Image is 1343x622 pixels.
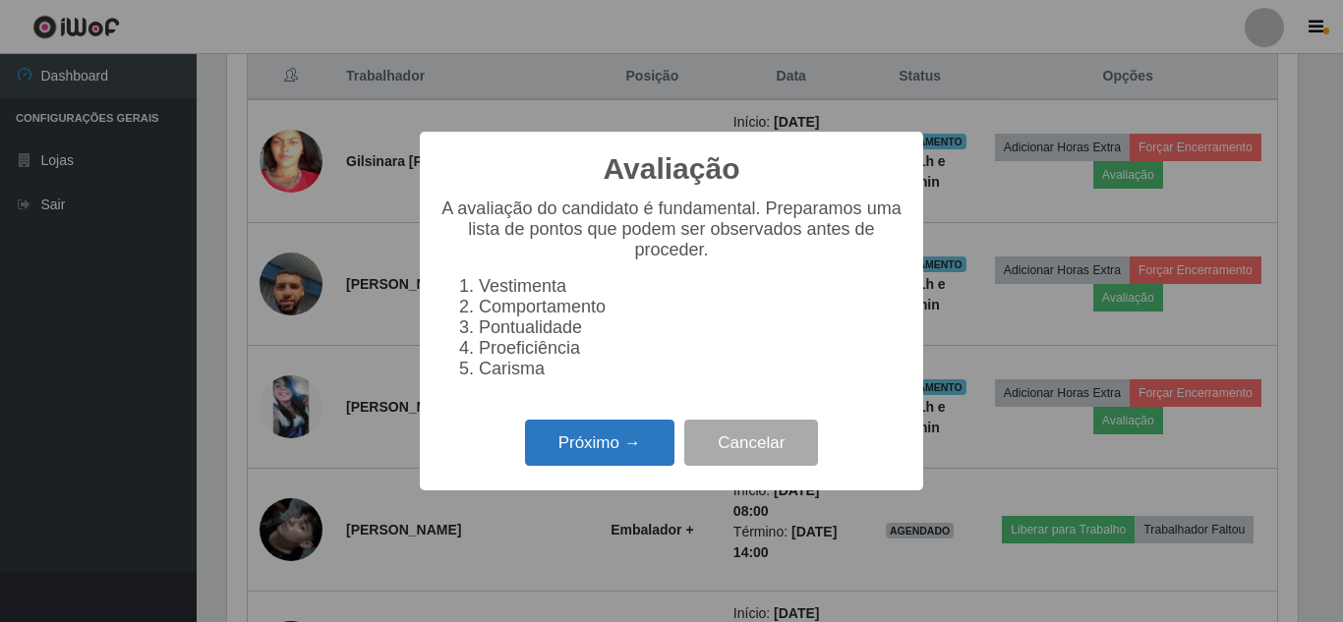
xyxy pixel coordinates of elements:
li: Comportamento [479,297,904,317]
p: A avaliação do candidato é fundamental. Preparamos uma lista de pontos que podem ser observados a... [439,198,904,260]
li: Carisma [479,359,904,379]
li: Pontualidade [479,317,904,338]
button: Cancelar [684,420,818,466]
li: Proeficiência [479,338,904,359]
li: Vestimenta [479,276,904,297]
h2: Avaliação [604,151,740,187]
button: Próximo → [525,420,674,466]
